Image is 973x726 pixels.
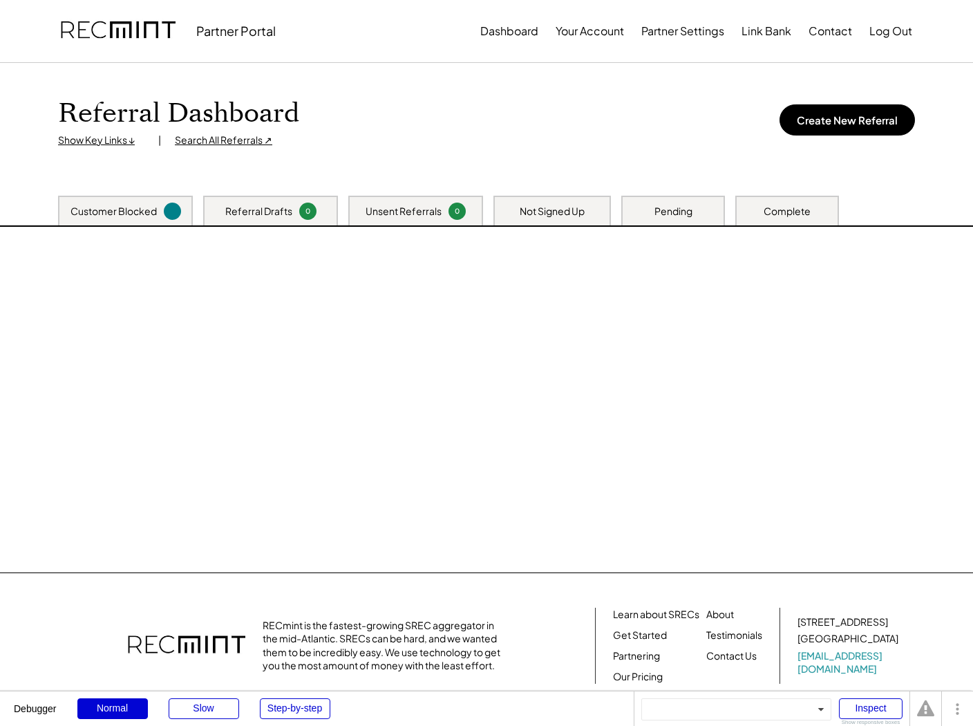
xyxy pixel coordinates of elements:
button: Log Out [869,17,912,45]
div: Complete [764,205,811,218]
div: Unsent Referrals [366,205,442,218]
div: Normal [77,698,148,719]
div: Debugger [14,691,57,714]
button: Create New Referral [780,104,915,136]
div: | [158,133,161,147]
div: Not Signed Up [520,205,585,218]
a: Get Started [613,629,667,642]
a: [EMAIL_ADDRESS][DOMAIN_NAME] [797,649,901,676]
div: Slow [169,698,239,719]
a: About [706,608,734,622]
img: recmint-logotype%403x.png [61,8,176,55]
div: Referral Drafts [225,205,292,218]
a: Testimonials [706,629,762,642]
div: 0 [301,206,314,216]
button: Link Bank [741,17,791,45]
button: Your Account [556,17,624,45]
div: Show responsive boxes [839,720,903,725]
a: Learn about SRECs [613,608,699,622]
div: Pending [654,205,692,218]
a: Contact Us [706,649,757,663]
div: Customer Blocked [70,205,157,218]
div: [STREET_ADDRESS] [797,615,888,629]
button: Dashboard [480,17,538,45]
img: recmint-logotype%403x.png [128,622,245,670]
div: Step-by-step [260,698,330,719]
div: Search All Referrals ↗ [175,133,272,147]
div: Show Key Links ↓ [58,133,144,147]
h1: Referral Dashboard [58,97,299,130]
div: [GEOGRAPHIC_DATA] [797,632,898,646]
div: Inspect [839,698,903,719]
div: RECmint is the fastest-growing SREC aggregator in the mid-Atlantic. SRECs can be hard, and we wan... [263,619,508,673]
button: Partner Settings [641,17,724,45]
div: Partner Portal [196,23,276,39]
a: Our Pricing [613,670,663,684]
a: Partnering [613,649,660,663]
button: Contact [809,17,852,45]
div: 0 [451,206,464,216]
